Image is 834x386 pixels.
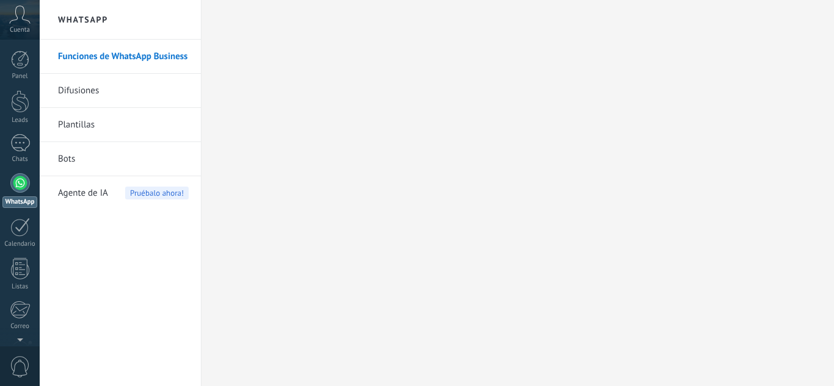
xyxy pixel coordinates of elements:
li: Funciones de WhatsApp Business [40,40,201,74]
a: Difusiones [58,74,189,108]
div: Listas [2,283,38,291]
a: Agente de IAPruébalo ahora! [58,176,189,210]
span: Pruébalo ahora! [125,187,189,199]
span: Agente de IA [58,176,108,210]
div: Correo [2,323,38,331]
div: Leads [2,116,38,124]
div: WhatsApp [2,196,37,208]
li: Difusiones [40,74,201,108]
div: Chats [2,155,38,163]
span: Cuenta [10,26,30,34]
a: Plantillas [58,108,189,142]
li: Bots [40,142,201,176]
div: Panel [2,73,38,80]
a: Bots [58,142,189,176]
a: Funciones de WhatsApp Business [58,40,189,74]
li: Plantillas [40,108,201,142]
li: Agente de IA [40,176,201,210]
div: Calendario [2,240,38,248]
